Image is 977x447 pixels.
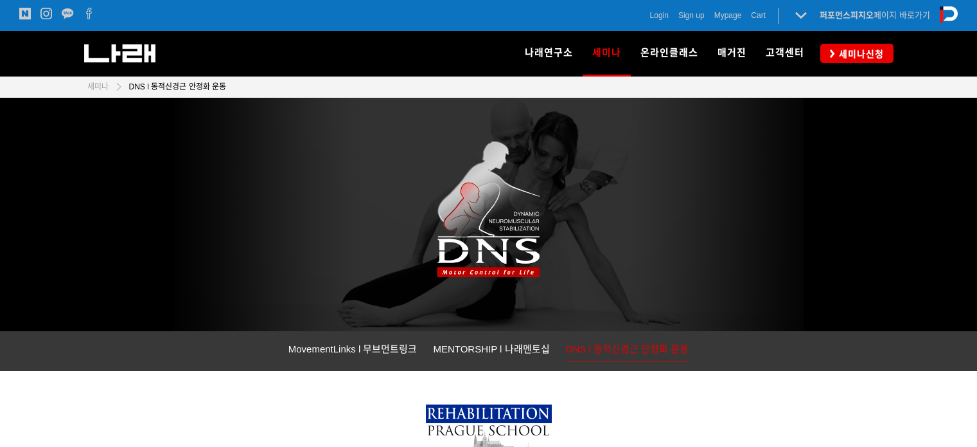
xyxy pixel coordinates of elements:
[820,10,874,20] strong: 퍼포먼스피지오
[288,341,418,361] a: MovementLinks l 무브먼트링크
[714,9,742,22] a: Mypage
[640,47,698,59] span: 온라인클래스
[583,31,631,76] a: 세미나
[433,343,549,354] span: MENTORSHIP l 나래멘토십
[525,47,573,59] span: 나래연구소
[515,31,583,76] a: 나래연구소
[129,82,226,91] span: DNS l 동적신경근 안정화 운동
[87,82,109,91] span: 세미나
[433,341,549,361] a: MENTORSHIP l 나래멘토십
[288,343,418,354] span: MovementLinks l 무브먼트링크
[650,9,669,22] a: Login
[592,42,621,63] span: 세미나
[631,31,708,76] a: 온라인클래스
[820,10,930,20] a: 퍼포먼스피지오페이지 바로가기
[123,80,226,93] a: DNS l 동적신경근 안정화 운동
[820,44,893,62] a: 세미나신청
[766,47,804,59] span: 고객센터
[717,47,746,59] span: 매거진
[566,343,689,354] span: DNS l 동적신경근 안정화 운동
[751,9,766,22] a: Cart
[708,31,756,76] a: 매거진
[678,9,705,22] a: Sign up
[756,31,814,76] a: 고객센터
[835,48,884,60] span: 세미나신청
[87,80,109,93] a: 세미나
[566,341,689,361] a: DNS l 동적신경근 안정화 운동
